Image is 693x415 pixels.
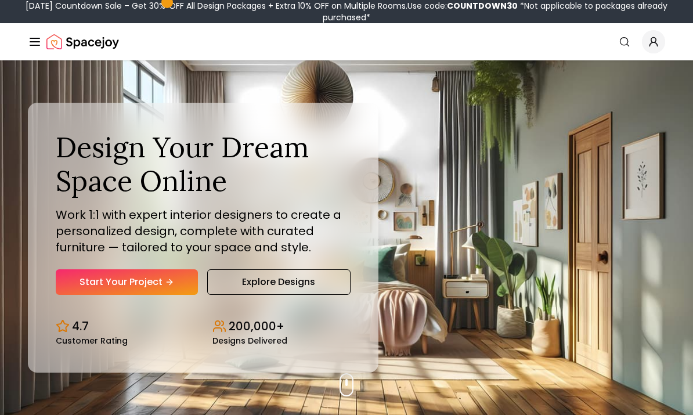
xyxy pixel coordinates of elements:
[56,131,351,197] h1: Design Your Dream Space Online
[56,337,128,345] small: Customer Rating
[56,269,198,295] a: Start Your Project
[56,207,351,255] p: Work 1:1 with expert interior designers to create a personalized design, complete with curated fu...
[207,269,351,295] a: Explore Designs
[46,30,119,53] img: Spacejoy Logo
[229,318,284,334] p: 200,000+
[46,30,119,53] a: Spacejoy
[28,23,665,60] nav: Global
[212,337,287,345] small: Designs Delivered
[72,318,89,334] p: 4.7
[56,309,351,345] div: Design stats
